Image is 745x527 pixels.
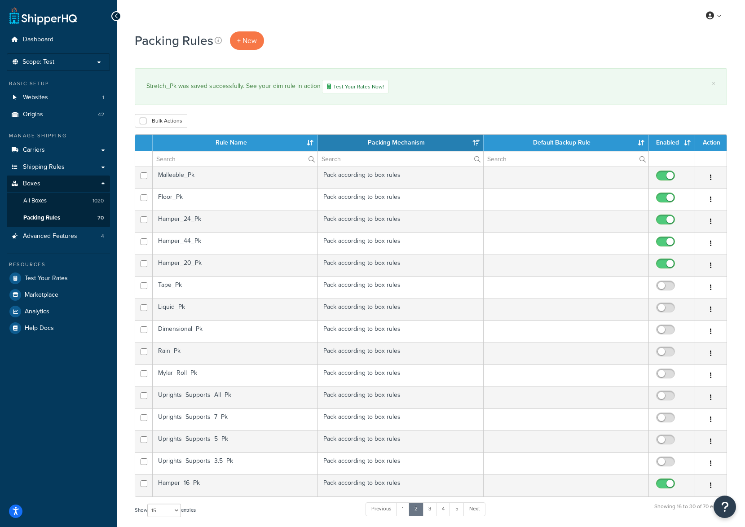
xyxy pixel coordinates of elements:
a: + New [230,31,264,50]
button: Open Resource Center [714,496,736,518]
li: Websites [7,89,110,106]
span: Marketplace [25,291,58,299]
td: Uprights_Supports_3.5_Pk [153,452,318,474]
div: Resources [7,261,110,268]
td: Dimensional_Pk [153,321,318,343]
td: Hamper_24_Pk [153,211,318,233]
a: Origins 42 [7,106,110,123]
th: Rule Name: activate to sort column ascending [153,135,318,151]
input: Search [484,151,648,167]
span: Dashboard [23,36,53,44]
a: × [712,80,715,87]
td: Pack according to box rules [318,255,483,277]
a: Test Your Rates Now! [322,80,389,93]
td: Hamper_20_Pk [153,255,318,277]
td: Pack according to box rules [318,474,483,496]
a: 3 [423,502,437,516]
td: Liquid_Pk [153,299,318,321]
li: Advanced Features [7,228,110,245]
div: Stretch_Pk was saved successfully. See your dim rule in action [146,80,715,93]
a: Boxes [7,176,110,192]
a: ShipperHQ Home [9,7,77,25]
span: 42 [98,111,104,119]
td: Pack according to box rules [318,321,483,343]
li: Boxes [7,176,110,227]
a: Packing Rules 70 [7,210,110,226]
span: + New [237,35,257,46]
button: Bulk Actions [135,114,187,127]
li: All Boxes [7,193,110,209]
span: 70 [97,214,104,222]
span: Scope: Test [22,58,54,66]
td: Pack according to box rules [318,167,483,189]
a: Next [463,502,485,516]
span: 1 [102,94,104,101]
td: Pack according to box rules [318,365,483,386]
a: Advanced Features 4 [7,228,110,245]
th: Default Backup Rule: activate to sort column ascending [484,135,649,151]
td: Pack according to box rules [318,277,483,299]
span: Shipping Rules [23,163,65,171]
a: 5 [450,502,464,516]
div: Basic Setup [7,80,110,88]
td: Pack according to box rules [318,408,483,430]
label: Show entries [135,504,196,517]
a: Dashboard [7,31,110,48]
span: Websites [23,94,48,101]
td: Pack according to box rules [318,386,483,408]
th: Action [695,135,727,151]
select: Showentries [147,504,181,517]
span: Help Docs [25,325,54,332]
th: Packing Mechanism: activate to sort column ascending [318,135,483,151]
a: Websites 1 [7,89,110,106]
span: Analytics [25,308,49,316]
th: Enabled: activate to sort column ascending [649,135,695,151]
td: Malleable_Pk [153,167,318,189]
span: Origins [23,111,43,119]
td: Pack according to box rules [318,452,483,474]
a: 4 [436,502,450,516]
div: Manage Shipping [7,132,110,140]
a: Test Your Rates [7,270,110,286]
a: Previous [366,502,397,516]
a: Carriers [7,142,110,158]
td: Uprights_Supports_All_Pk [153,386,318,408]
span: Packing Rules [23,214,60,222]
span: Test Your Rates [25,275,68,282]
td: Rain_Pk [153,343,318,365]
td: Pack according to box rules [318,430,483,452]
span: All Boxes [23,197,47,205]
a: 2 [409,502,423,516]
td: Pack according to box rules [318,233,483,255]
span: 1020 [93,197,104,205]
td: Pack according to box rules [318,343,483,365]
li: Origins [7,106,110,123]
a: Analytics [7,303,110,320]
div: Showing 16 to 30 of 70 entries [654,501,727,521]
td: Uprights_Supports_7_Pk [153,408,318,430]
span: 4 [101,233,104,240]
span: Carriers [23,146,45,154]
td: Floor_Pk [153,189,318,211]
td: Uprights_Supports_5_Pk [153,430,318,452]
td: Mylar_Roll_Pk [153,365,318,386]
td: Pack according to box rules [318,299,483,321]
a: Marketplace [7,287,110,303]
input: Search [153,151,317,167]
td: Hamper_16_Pk [153,474,318,496]
input: Search [318,151,483,167]
li: Packing Rules [7,210,110,226]
h1: Packing Rules [135,32,213,49]
td: Hamper_44_Pk [153,233,318,255]
a: 1 [396,502,410,516]
a: All Boxes 1020 [7,193,110,209]
a: Help Docs [7,320,110,336]
td: Tape_Pk [153,277,318,299]
td: Pack according to box rules [318,189,483,211]
a: Shipping Rules [7,159,110,176]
